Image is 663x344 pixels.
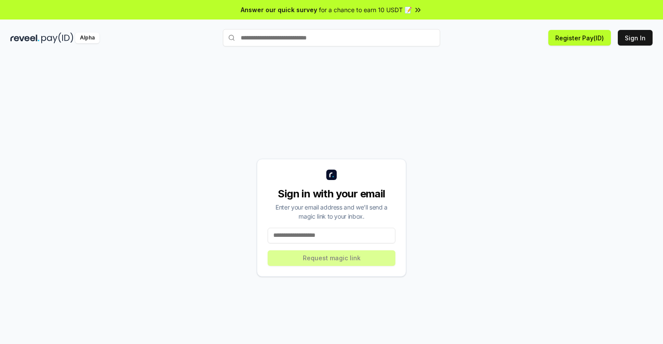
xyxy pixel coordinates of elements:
div: Alpha [75,33,99,43]
div: Sign in with your email [268,187,395,201]
span: Answer our quick survey [241,5,317,14]
button: Sign In [618,30,653,46]
button: Register Pay(ID) [548,30,611,46]
span: for a chance to earn 10 USDT 📝 [319,5,412,14]
img: logo_small [326,170,337,180]
img: reveel_dark [10,33,40,43]
img: pay_id [41,33,73,43]
div: Enter your email address and we’ll send a magic link to your inbox. [268,203,395,221]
